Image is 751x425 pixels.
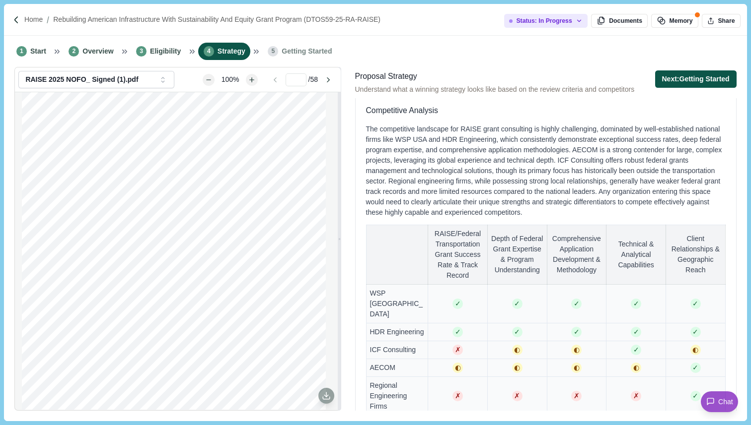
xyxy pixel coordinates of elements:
[487,225,547,284] th: Depth of Federal Grant Expertise & Program Understanding
[370,289,423,318] span: WSP [GEOGRAPHIC_DATA]
[53,14,380,25] a: Rebuilding American Infrastructure with Sustainability and Equity Grant Program (DTOS59-25-RA-RAISE)
[692,299,698,309] span: ✓
[606,225,666,284] th: Technical & Analytical Capabilities
[574,345,580,355] span: ◐
[633,327,639,337] span: ✓
[655,70,737,88] button: Next:Getting Started
[22,92,333,410] div: grid
[455,345,461,355] span: ✗
[370,346,416,354] span: ICF Consulting
[718,397,733,407] span: Chat
[574,391,580,401] span: ✗
[218,46,245,57] span: Strategy
[366,105,726,117] h3: Competitive Analysis
[633,391,639,401] span: ✗
[692,363,698,373] span: ✓
[455,327,461,337] span: ✓
[69,46,79,57] span: 2
[455,363,461,373] span: ◐
[547,225,606,284] th: Comprehensive Application Development & Methodology
[24,14,43,25] a: Home
[355,70,635,83] div: Proposal Strategy
[82,46,113,57] span: Overview
[320,74,337,86] button: Go to next page
[308,74,318,85] span: / 58
[455,299,461,309] span: ✓
[692,327,698,337] span: ✓
[574,327,580,337] span: ✓
[701,391,738,412] button: Chat
[692,391,698,401] span: ✓
[574,363,580,373] span: ◐
[633,363,639,373] span: ◐
[666,225,725,284] th: Client Relationships & Geographic Reach
[217,74,244,85] div: 100%
[370,328,424,336] span: HDR Engineering
[355,84,635,95] span: Understand what a winning strategy looks like based on the review criteria and competitors
[370,381,407,410] span: Regional Engineering Firms
[30,46,46,57] span: Start
[366,124,726,218] div: The competitive landscape for RAISE grant consulting is highly challenging, dominated by well-est...
[514,345,520,355] span: ◐
[428,225,488,284] th: RAISE/Federal Transportation Grant Success Rate & Track Record
[514,299,520,309] span: ✓
[268,46,278,57] span: 5
[574,299,580,309] span: ✓
[203,74,215,86] button: Zoom out
[633,345,639,355] span: ✓
[16,46,27,57] span: 1
[267,74,284,86] button: Go to previous page
[692,345,698,355] span: ◐
[12,15,21,24] img: Forward slash icon
[204,46,214,57] span: 4
[246,74,258,86] button: Zoom in
[18,71,174,88] button: RAISE 2025 NOFO_ Signed (1).pdf
[370,364,395,371] span: AECOM
[455,391,461,401] span: ✗
[514,327,520,337] span: ✓
[43,15,53,24] img: Forward slash icon
[136,46,147,57] span: 3
[514,363,520,373] span: ◐
[282,46,332,57] span: Getting Started
[25,75,155,84] div: RAISE 2025 NOFO_ Signed (1).pdf
[633,299,639,309] span: ✓
[514,391,520,401] span: ✗
[150,46,181,57] span: Eligibility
